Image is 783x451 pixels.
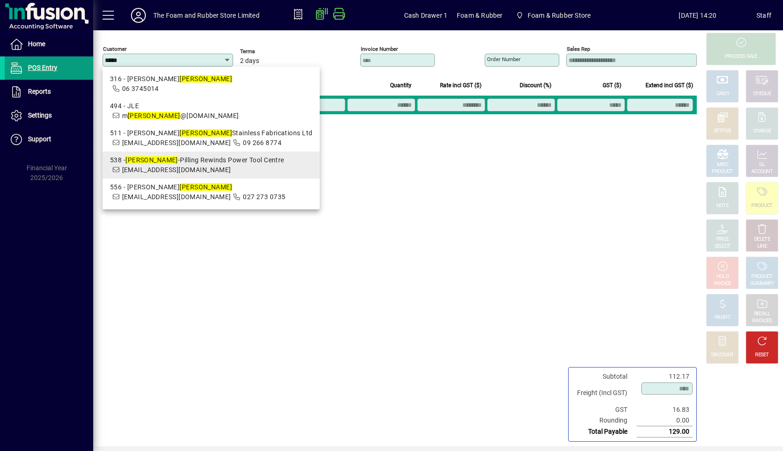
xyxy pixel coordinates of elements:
td: Freight (Incl GST) [572,382,637,404]
td: GST [572,404,637,415]
div: PROFIT [714,314,730,321]
div: SUMMARY [750,280,774,287]
div: CHEQUE [753,90,771,97]
div: EFTPOS [714,128,731,135]
mat-option: 316 - Vallarie Smith [103,70,320,97]
span: Terms [240,49,296,55]
em: [PERSON_NAME] [179,183,232,191]
mat-option: 538 - Smith-Pilling Rewinds Power Tool Centre [103,152,320,179]
td: Total Payable [572,426,637,437]
span: Settings [28,111,52,119]
span: Discount (%) [520,80,551,90]
div: NOTE [716,202,728,209]
span: 09 266 8774 [243,139,282,146]
div: CHARGE [753,128,771,135]
div: LINE [757,243,767,250]
span: [EMAIL_ADDRESS][DOMAIN_NAME] [122,193,231,201]
span: 027 273 0735 [243,193,285,201]
span: 2 days [240,57,259,65]
div: SELECT [714,243,731,250]
td: 0.00 [637,415,693,426]
em: [PERSON_NAME] [128,112,180,119]
span: [EMAIL_ADDRESS][DOMAIN_NAME] [122,166,231,173]
mat-option: 556 - Craig Smith [103,179,320,206]
div: 556 - [PERSON_NAME] [110,182,312,192]
em: [PERSON_NAME] [179,129,232,137]
span: Support [28,135,51,143]
span: [EMAIL_ADDRESS][DOMAIN_NAME] [122,139,231,146]
td: 112.17 [637,371,693,382]
button: Profile [124,7,153,24]
div: ACCOUNT [751,168,773,175]
td: Subtotal [572,371,637,382]
span: Foam & Rubber [457,8,502,23]
mat-option: 494 - JLE [103,97,320,125]
td: 129.00 [637,426,693,437]
span: Cash Drawer 1 [404,8,447,23]
span: GST ($) [603,80,621,90]
span: Extend incl GST ($) [646,80,693,90]
span: Home [28,40,45,48]
span: POS Entry [28,64,57,71]
div: HOLD [716,273,728,280]
a: Home [5,33,93,56]
mat-option: 511 - Darryl Smith Stainless Fabrications Ltd [103,125,320,152]
span: 06 3745014 [122,85,159,92]
span: Foam & Rubber Store [512,7,594,24]
div: INVOICE [714,280,731,287]
a: Reports [5,80,93,104]
div: 494 - JLE [110,101,312,111]
div: The Foam and Rubber Store Limited [153,8,260,23]
div: 316 - [PERSON_NAME] [110,74,312,84]
div: CASH [716,90,728,97]
td: 16.83 [637,404,693,415]
div: PRODUCT [751,273,772,280]
span: [DATE] 14:20 [639,8,756,23]
div: MISC [717,161,728,168]
div: PRODUCT [712,168,733,175]
em: [PERSON_NAME] [125,156,178,164]
mat-label: Customer [103,46,127,52]
div: DELETE [754,236,770,243]
span: m @[DOMAIN_NAME] [122,112,239,119]
div: GL [759,161,765,168]
div: PRODUCT [751,202,772,209]
span: Reports [28,88,51,95]
div: Staff [756,8,771,23]
span: Quantity [390,80,412,90]
div: PROCESS SALE [725,53,757,60]
span: Foam & Rubber Store [528,8,591,23]
a: Settings [5,104,93,127]
div: RECALL [754,311,770,318]
div: 511 - [PERSON_NAME] Stainless Fabrications Ltd [110,128,312,138]
span: Rate incl GST ($) [440,80,481,90]
mat-label: Order number [487,56,521,62]
div: PRICE [716,236,729,243]
em: [PERSON_NAME] [179,75,232,83]
div: DISCOUNT [711,352,734,359]
mat-label: Invoice number [361,46,398,52]
td: Rounding [572,415,637,426]
div: INVOICES [752,318,772,325]
mat-label: Sales rep [567,46,590,52]
a: Support [5,128,93,151]
div: RESET [755,352,769,359]
div: 538 - -Pilling Rewinds Power Tool Centre [110,155,312,165]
